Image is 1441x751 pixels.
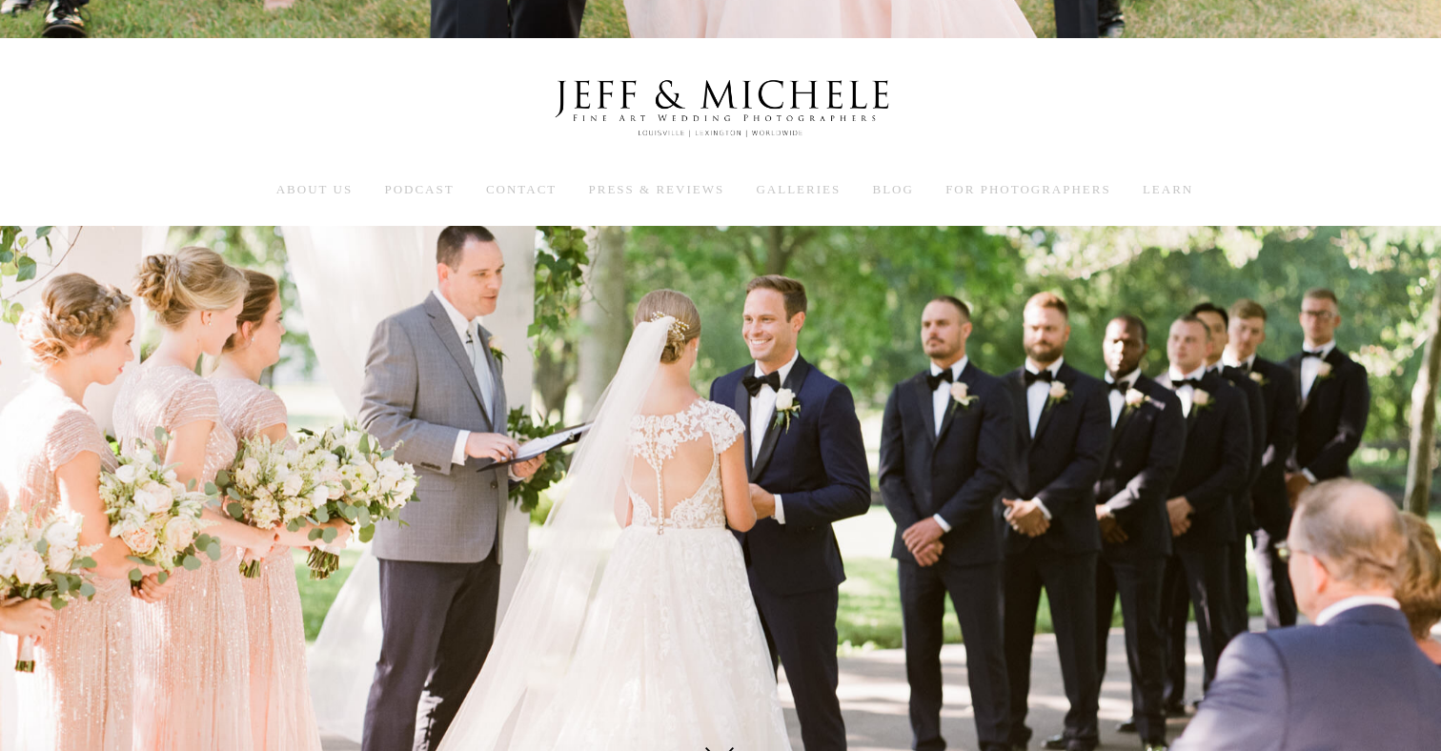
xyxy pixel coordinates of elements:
a: About Us [276,182,353,196]
a: Contact [486,182,557,196]
a: For Photographers [945,182,1111,196]
a: Galleries [756,182,841,196]
a: Learn [1143,182,1193,196]
a: Press & Reviews [589,182,725,196]
a: Podcast [384,182,454,196]
img: Louisville Wedding Photographers - Jeff & Michele Wedding Photographers [530,62,911,155]
a: Blog [872,182,913,196]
